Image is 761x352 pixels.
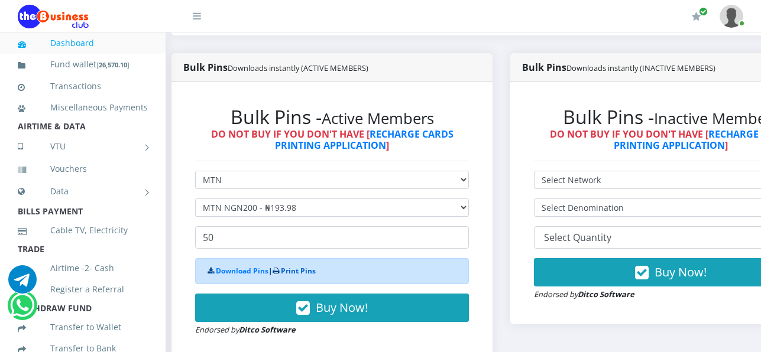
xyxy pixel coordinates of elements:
[228,63,368,73] small: Downloads instantly (ACTIVE MEMBERS)
[96,60,129,69] small: [ ]
[692,12,701,21] i: Renew/Upgrade Subscription
[8,274,37,294] a: Chat for support
[316,299,368,315] span: Buy Now!
[534,289,634,299] small: Endorsed by
[18,51,148,79] a: Fund wallet[26,570.10]
[522,61,715,74] strong: Bulk Pins
[195,226,469,249] input: Enter Quantity
[18,217,148,244] a: Cable TV, Electricity
[18,276,148,303] a: Register a Referral
[10,300,34,320] a: Chat for support
[211,128,454,152] strong: DO NOT BUY IF YOU DON'T HAVE [ ]
[18,255,148,282] a: Airtime -2- Cash
[322,108,434,129] small: Active Members
[195,324,296,335] small: Endorsed by
[18,5,89,28] img: Logo
[99,60,127,69] b: 26,570.10
[239,324,296,335] strong: Ditco Software
[216,266,268,276] a: Download Pins
[275,128,454,152] a: RECHARGE CARDS PRINTING APPLICATION
[578,289,634,299] strong: Ditco Software
[18,314,148,341] a: Transfer to Wallet
[18,177,148,206] a: Data
[18,94,148,121] a: Miscellaneous Payments
[208,266,316,276] strong: |
[18,30,148,57] a: Dashboard
[18,155,148,182] a: Vouchers
[566,63,715,73] small: Downloads instantly (INACTIVE MEMBERS)
[699,7,708,16] span: Renew/Upgrade Subscription
[18,73,148,100] a: Transactions
[281,266,316,276] a: Print Pins
[195,106,469,128] h2: Bulk Pins -
[720,5,743,28] img: User
[183,61,368,74] strong: Bulk Pins
[655,264,707,280] span: Buy Now!
[195,294,469,322] button: Buy Now!
[18,132,148,161] a: VTU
